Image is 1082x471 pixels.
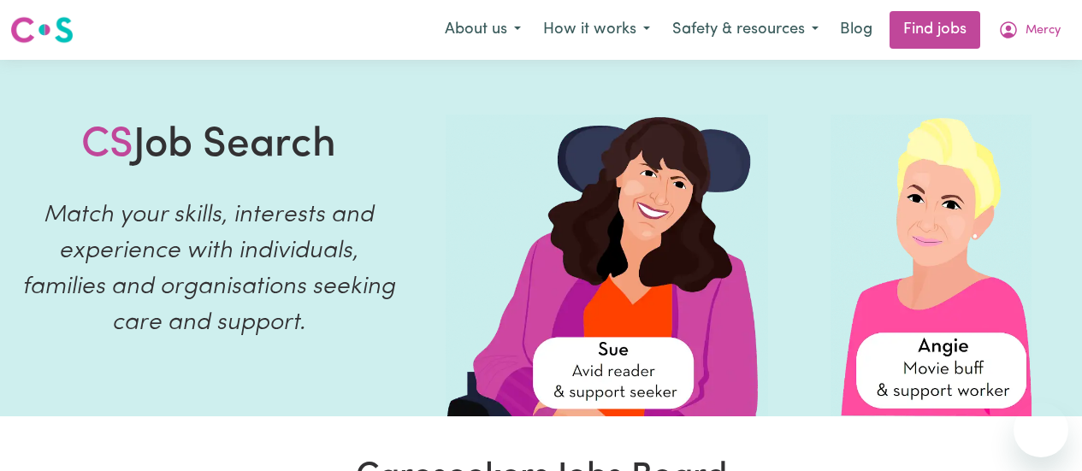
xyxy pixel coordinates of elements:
iframe: Button to launch messaging window [1014,403,1068,457]
p: Match your skills, interests and experience with individuals, families and organisations seeking ... [21,197,398,341]
img: Careseekers logo [10,15,74,45]
span: Mercy [1026,21,1061,40]
button: My Account [987,12,1072,48]
button: About us [434,12,532,48]
a: Careseekers logo [10,10,74,50]
a: Find jobs [890,11,980,49]
button: Safety & resources [661,12,830,48]
button: How it works [532,12,661,48]
h1: Job Search [81,121,336,171]
a: Blog [830,11,883,49]
span: CS [81,125,133,166]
